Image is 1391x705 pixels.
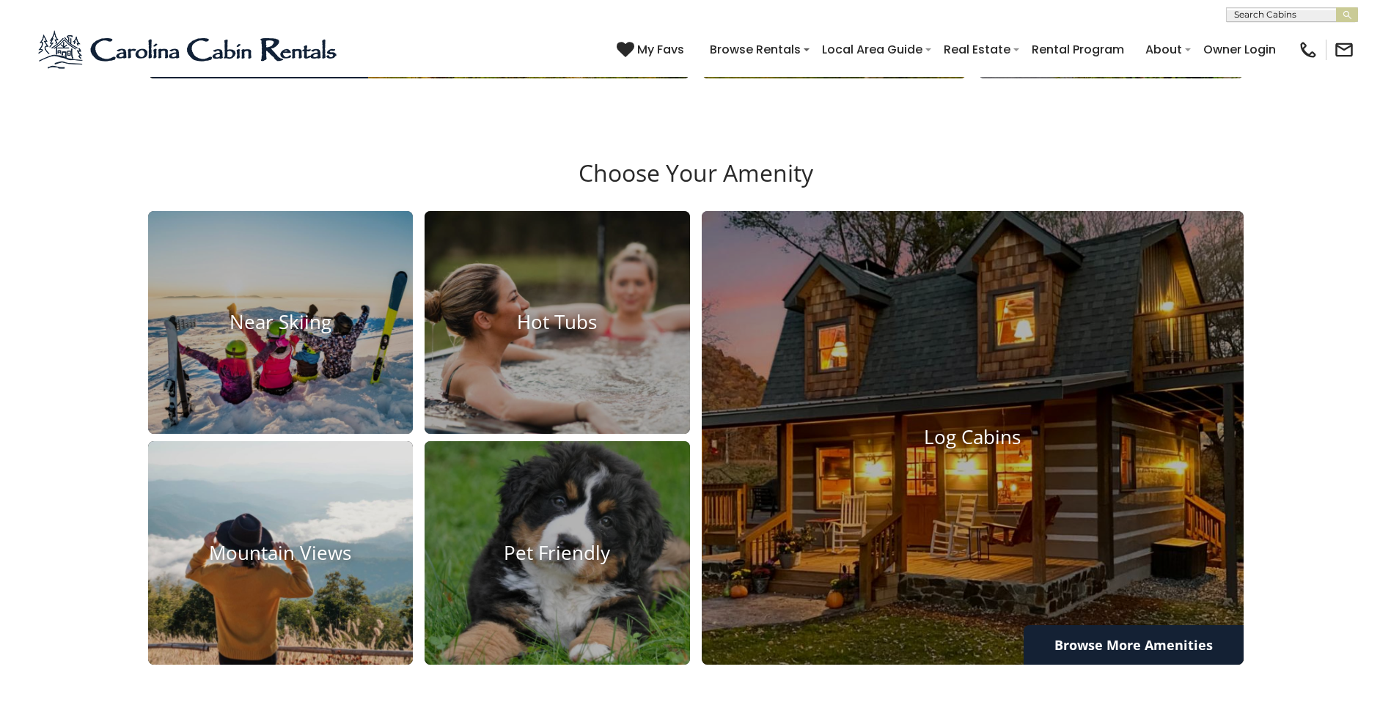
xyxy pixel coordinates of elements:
a: My Favs [617,40,688,59]
h3: Choose Your Amenity [146,159,1246,210]
a: Pet Friendly [425,441,690,665]
h4: Log Cabins [702,427,1244,449]
a: Hot Tubs [425,211,690,435]
a: Log Cabins [702,211,1244,665]
a: Rental Program [1024,37,1131,62]
a: About [1138,37,1189,62]
a: Mountain Views [148,441,414,665]
span: My Favs [637,40,684,59]
a: Browse More Amenities [1024,625,1244,665]
a: Browse Rentals [702,37,808,62]
a: Near Skiing [148,211,414,435]
img: mail-regular-black.png [1334,40,1354,60]
h4: Mountain Views [148,542,414,564]
a: Real Estate [936,37,1018,62]
h4: Near Skiing [148,311,414,334]
img: Blue-2.png [37,28,341,72]
h4: Hot Tubs [425,311,690,334]
h4: Pet Friendly [425,542,690,564]
a: Owner Login [1196,37,1283,62]
img: phone-regular-black.png [1298,40,1318,60]
a: Local Area Guide [815,37,930,62]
